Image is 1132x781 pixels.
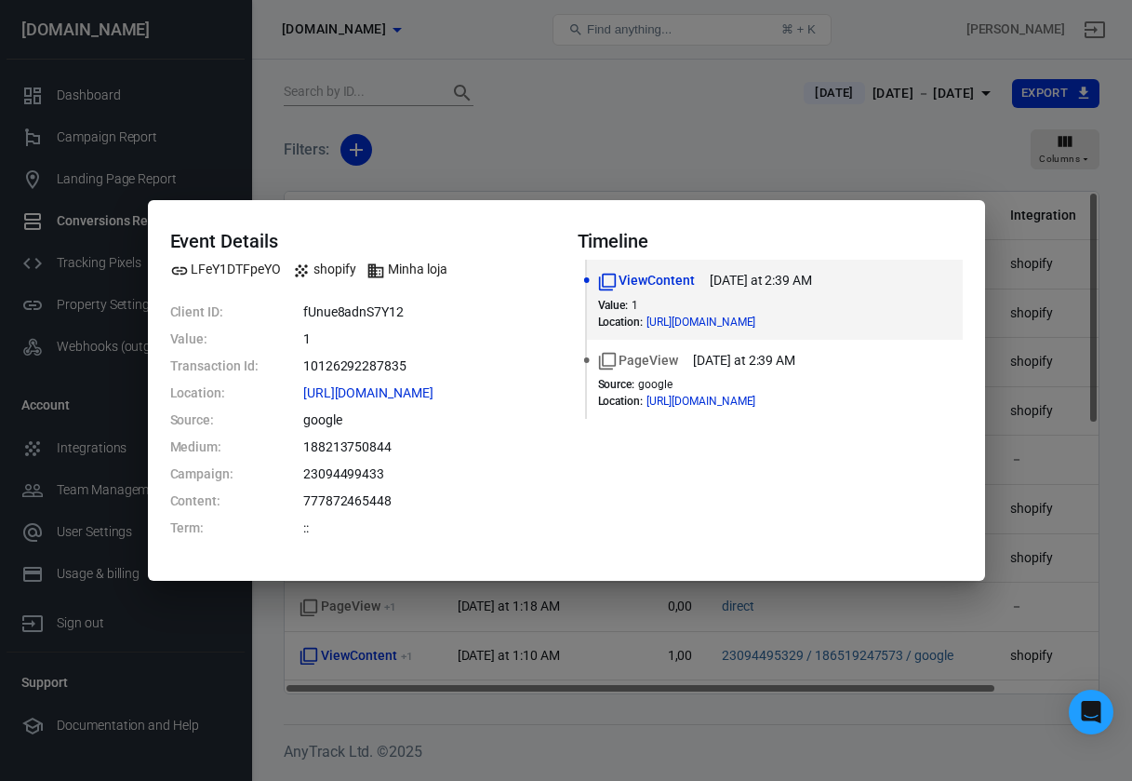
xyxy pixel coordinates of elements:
dt: Location : [598,316,644,329]
span: https://www.zurahome.es/products/cecotec-lavadora-10-kg-de-carga-frontal-bolero-dresscode-10500-i... [303,386,467,399]
dt: Content: [170,491,259,511]
dt: Transaction Id: [170,357,259,376]
dt: Value : [598,299,629,312]
dd: 23094499433 [303,465,555,484]
dd: 188213750844 [303,438,555,457]
dd: 10126292287835 [303,357,555,376]
span: Standard event name [598,351,679,370]
span: 1 [632,299,638,312]
h4: Event Details [170,230,555,252]
dt: Source: [170,411,259,430]
span: https://www.zurahome.es/products/cecotec-lavadora-10-kg-de-carga-frontal-bolero-dresscode-10500-i... [646,396,789,407]
dt: Location: [170,384,259,403]
dt: Campaign: [170,465,259,484]
span: Standard event name [598,271,695,290]
div: Open Intercom Messenger [1069,690,1113,734]
time: 2025-10-08T02:39:49-03:00 [710,271,812,290]
span: Property [170,260,281,279]
dt: Value: [170,330,259,349]
span: https://www.zurahome.es/products/cecotec-lavadora-10-kg-de-carga-frontal-bolero-dresscode-10500-i... [646,316,789,328]
dt: Client ID: [170,303,259,322]
dd: 777872465448 [303,491,555,511]
dt: Medium: [170,438,259,457]
h4: Timeline [578,230,963,252]
dd: 1 [303,330,555,349]
span: Brand name [366,260,446,279]
time: 2025-10-08T02:39:49-03:00 [693,351,795,370]
dd: :: [303,518,555,538]
dt: Source : [598,378,635,391]
span: Integration [292,260,356,279]
span: google [638,378,673,391]
dt: Term: [170,518,259,538]
dt: Location : [598,395,644,408]
dd: fUnue8adnS7Y12 [303,303,555,322]
dd: google [303,411,555,430]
